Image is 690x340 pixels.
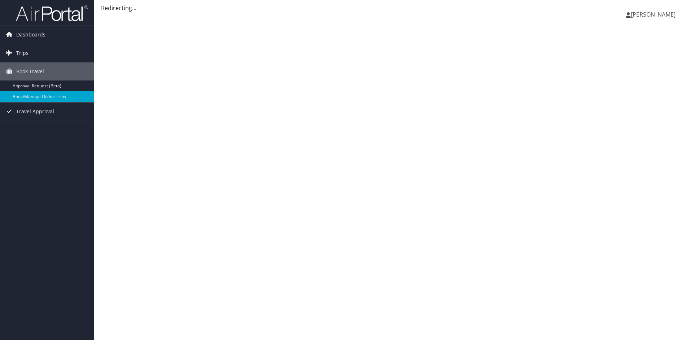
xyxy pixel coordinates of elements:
[16,26,45,44] span: Dashboards
[16,103,54,121] span: Travel Approval
[16,44,29,62] span: Trips
[16,62,44,80] span: Book Travel
[626,4,683,25] a: [PERSON_NAME]
[101,4,683,12] div: Redirecting...
[631,10,676,18] span: [PERSON_NAME]
[16,5,88,22] img: airportal-logo.png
